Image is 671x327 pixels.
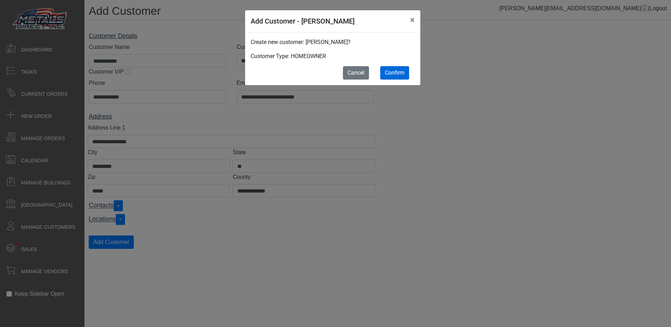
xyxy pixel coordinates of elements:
[385,69,405,76] span: Confirm
[343,66,369,80] button: Cancel
[251,52,415,61] p: Customer Type: HOMEOWNER
[251,38,415,46] p: Create new customer: [PERSON_NAME]?
[405,10,420,30] button: Close
[251,16,355,26] h5: Add Customer - [PERSON_NAME]
[380,66,409,80] button: Confirm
